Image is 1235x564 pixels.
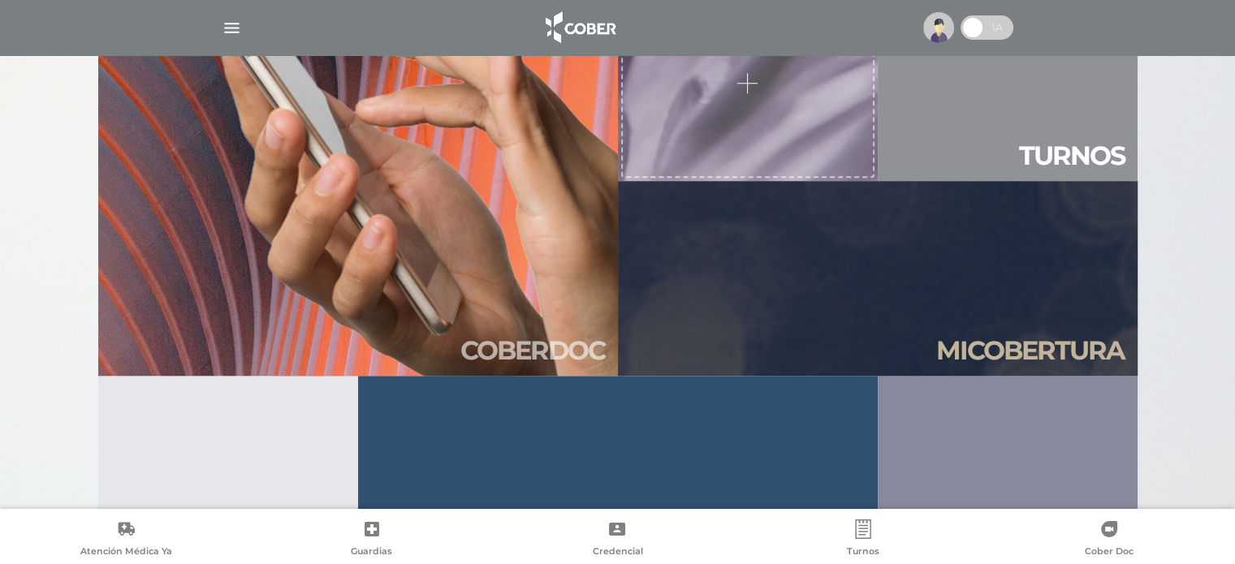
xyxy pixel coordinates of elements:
[537,8,622,47] img: logo_cober_home-white.png
[741,519,987,561] a: Turnos
[249,519,495,561] a: Guardias
[618,181,1138,376] a: Micobertura
[351,545,392,560] span: Guardias
[1085,545,1134,560] span: Cober Doc
[592,545,642,560] span: Credencial
[936,335,1125,366] h2: Mi cober tura
[3,519,249,561] a: Atención Médica Ya
[923,12,954,43] img: profile-placeholder.svg
[986,519,1232,561] a: Cober Doc
[494,519,741,561] a: Credencial
[1019,140,1125,171] h2: Tur nos
[222,18,242,38] img: Cober_menu-lines-white.svg
[847,545,879,560] span: Turnos
[80,545,172,560] span: Atención Médica Ya
[460,335,605,366] h2: Cober doc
